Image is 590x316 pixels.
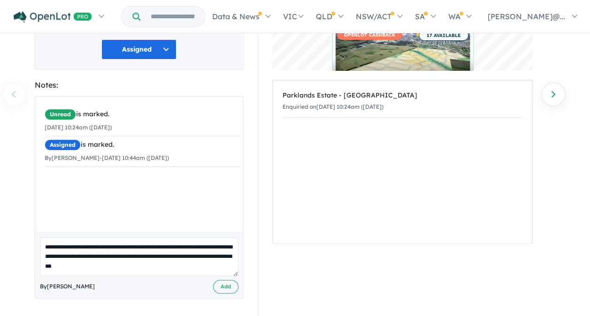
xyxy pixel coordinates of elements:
img: Openlot PRO Logo White [14,11,92,23]
span: Assigned [45,139,81,150]
button: Add [213,280,238,293]
span: [PERSON_NAME]@... [488,12,565,21]
a: OPENLOT CASHBACK 17 AVAILABLE [332,25,473,96]
small: By [PERSON_NAME] - [DATE] 10:44am ([DATE]) [45,154,169,161]
span: 17 AVAILABLE [419,30,468,41]
div: Parklands Estate - [GEOGRAPHIC_DATA] [283,90,522,101]
div: Notes: [35,79,244,91]
span: By [PERSON_NAME] [40,282,95,291]
div: is marked. [45,109,241,120]
div: is marked. [45,139,241,150]
span: OPENLOT CASHBACK [337,30,402,40]
a: Parklands Estate - [GEOGRAPHIC_DATA]Enquiried on[DATE] 10:24am ([DATE]) [283,85,522,118]
input: Try estate name, suburb, builder or developer [142,7,203,27]
button: Assigned [101,39,176,60]
small: Enquiried on [DATE] 10:24am ([DATE]) [283,103,383,110]
span: Unread [45,109,76,120]
small: [DATE] 10:24am ([DATE]) [45,124,112,131]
